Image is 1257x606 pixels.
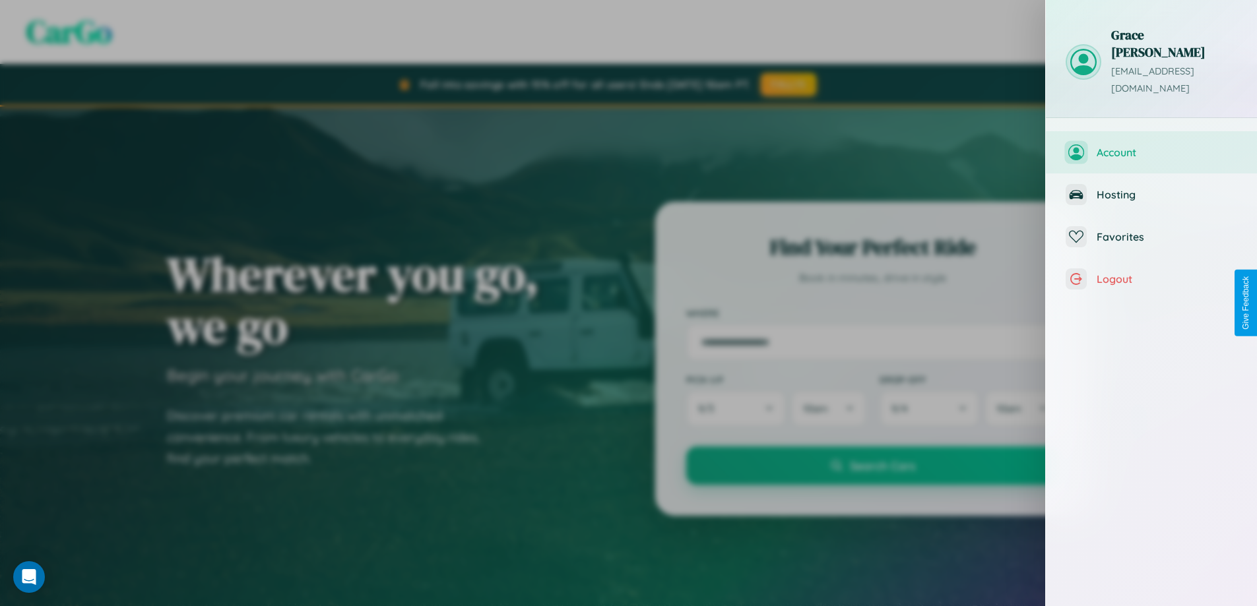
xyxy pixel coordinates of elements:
button: Logout [1046,258,1257,300]
span: Account [1097,146,1237,159]
button: Account [1046,131,1257,173]
div: Give Feedback [1241,276,1250,330]
button: Favorites [1046,216,1257,258]
span: Hosting [1097,188,1237,201]
h3: Grace [PERSON_NAME] [1111,26,1237,61]
div: Open Intercom Messenger [13,561,45,593]
p: [EMAIL_ADDRESS][DOMAIN_NAME] [1111,63,1237,98]
span: Logout [1097,272,1237,286]
span: Favorites [1097,230,1237,243]
button: Hosting [1046,173,1257,216]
